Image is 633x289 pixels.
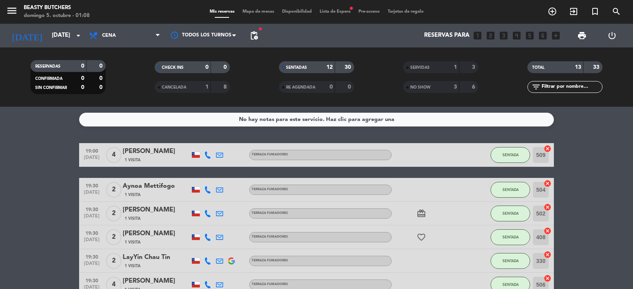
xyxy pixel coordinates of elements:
div: [PERSON_NAME] [123,276,190,286]
span: 4 [106,147,121,163]
span: 19:30 [82,276,102,285]
span: SIN CONFIRMAR [35,86,67,90]
div: Beasty Butchers [24,4,90,12]
span: SENTADA [502,153,519,157]
span: RE AGENDADA [286,85,315,89]
span: pending_actions [249,31,259,40]
span: Terraza Fumadores [252,235,288,238]
img: google-logo.png [228,257,235,264]
span: Reservas para [424,32,470,39]
i: cancel [544,251,552,259]
span: 1 Visita [125,192,140,198]
i: cancel [544,145,552,153]
div: [PERSON_NAME] [123,146,190,157]
span: 1 Visita [125,215,140,222]
strong: 0 [330,84,333,90]
i: cancel [544,274,552,282]
span: RESERVADAS [35,64,61,68]
strong: 6 [472,84,477,90]
span: 1 Visita [125,239,140,246]
strong: 8 [224,84,228,90]
span: fiber_manual_record [258,26,263,31]
i: cancel [544,227,552,235]
span: 2 [106,206,121,221]
i: add_circle_outline [548,7,557,16]
i: looks_6 [538,30,548,41]
span: SERVIDAS [410,66,430,70]
button: SENTADA [491,206,530,221]
i: looks_3 [498,30,509,41]
strong: 0 [348,84,353,90]
i: turned_in_not [590,7,600,16]
strong: 0 [99,63,104,69]
span: [DATE] [82,190,102,199]
strong: 0 [81,63,84,69]
i: filter_list [531,82,541,92]
strong: 30 [345,64,353,70]
span: CONFIRMADA [35,77,63,81]
span: NO SHOW [410,85,430,89]
strong: 3 [472,64,477,70]
span: SENTADA [502,235,519,239]
span: SENTADA [502,211,519,215]
span: Terraza Fumadores [252,283,288,286]
strong: 12 [326,64,333,70]
div: [PERSON_NAME] [123,229,190,239]
strong: 0 [81,76,84,81]
span: 19:00 [82,146,102,155]
div: LayYin Chau Tin [123,252,190,263]
span: Mapa de mesas [239,9,278,14]
strong: 1 [454,64,457,70]
i: cancel [544,179,552,187]
span: Pre-acceso [354,9,384,14]
strong: 0 [224,64,228,70]
span: fiber_manual_record [349,6,354,11]
span: [DATE] [82,155,102,164]
strong: 13 [575,64,581,70]
span: [DATE] [82,213,102,223]
i: looks_4 [512,30,522,41]
i: menu [6,5,18,17]
strong: 1 [205,84,208,90]
span: CANCELADA [162,85,186,89]
span: SENTADA [502,282,519,287]
span: Terraza Fumadores [252,259,288,262]
span: Disponibilidad [278,9,316,14]
i: card_giftcard [417,209,426,218]
i: looks_one [472,30,483,41]
strong: 33 [593,64,601,70]
span: Lista de Espera [316,9,354,14]
span: Cena [102,33,116,38]
span: SENTADAS [286,66,307,70]
span: 19:30 [82,204,102,213]
i: add_box [551,30,561,41]
i: [DATE] [6,27,48,44]
button: menu [6,5,18,19]
span: [DATE] [82,261,102,270]
span: Tarjetas de regalo [384,9,428,14]
input: Filtrar por nombre... [541,83,602,91]
span: Terraza Fumadores [252,212,288,215]
span: 19:30 [82,252,102,261]
i: favorite_border [417,232,426,242]
span: 2 [106,253,121,269]
div: [PERSON_NAME] [123,205,190,215]
span: 1 Visita [125,263,140,269]
i: cancel [544,203,552,211]
span: Mis reservas [206,9,239,14]
button: SENTADA [491,182,530,198]
div: No hay notas para este servicio. Haz clic para agregar una [239,115,394,124]
i: exit_to_app [569,7,578,16]
span: print [577,31,587,40]
span: TOTAL [532,66,544,70]
div: LOG OUT [597,24,627,47]
button: SENTADA [491,253,530,269]
span: 2 [106,182,121,198]
span: CHECK INS [162,66,184,70]
span: [DATE] [82,237,102,246]
strong: 0 [205,64,208,70]
span: SENTADA [502,259,519,263]
strong: 3 [454,84,457,90]
span: 19:30 [82,181,102,190]
span: SENTADA [502,187,519,192]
